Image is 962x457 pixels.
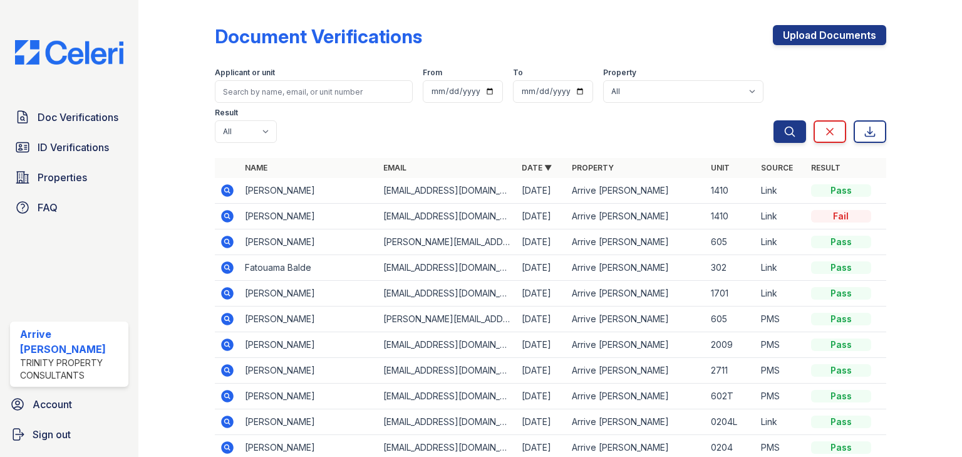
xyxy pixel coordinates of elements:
[567,255,705,281] td: Arrive [PERSON_NAME]
[811,313,871,325] div: Pass
[378,409,517,435] td: [EMAIL_ADDRESS][DOMAIN_NAME]
[378,332,517,358] td: [EMAIL_ADDRESS][DOMAIN_NAME]
[10,165,128,190] a: Properties
[811,261,871,274] div: Pass
[517,332,567,358] td: [DATE]
[811,163,840,172] a: Result
[378,358,517,384] td: [EMAIL_ADDRESS][DOMAIN_NAME]
[567,358,705,384] td: Arrive [PERSON_NAME]
[20,327,123,357] div: Arrive [PERSON_NAME]
[513,68,523,78] label: To
[5,392,133,417] a: Account
[756,332,806,358] td: PMS
[240,384,378,409] td: [PERSON_NAME]
[378,307,517,332] td: [PERSON_NAME][EMAIL_ADDRESS][PERSON_NAME][DOMAIN_NAME]
[706,204,756,229] td: 1410
[240,307,378,332] td: [PERSON_NAME]
[240,281,378,307] td: [PERSON_NAME]
[756,307,806,332] td: PMS
[517,384,567,409] td: [DATE]
[517,358,567,384] td: [DATE]
[245,163,267,172] a: Name
[240,204,378,229] td: [PERSON_NAME]
[773,25,886,45] a: Upload Documents
[378,384,517,409] td: [EMAIL_ADDRESS][DOMAIN_NAME]
[240,229,378,255] td: [PERSON_NAME]
[756,229,806,255] td: Link
[761,163,793,172] a: Source
[756,409,806,435] td: Link
[10,105,128,130] a: Doc Verifications
[10,135,128,160] a: ID Verifications
[378,178,517,204] td: [EMAIL_ADDRESS][DOMAIN_NAME]
[706,178,756,204] td: 1410
[567,307,705,332] td: Arrive [PERSON_NAME]
[567,229,705,255] td: Arrive [PERSON_NAME]
[517,204,567,229] td: [DATE]
[240,409,378,435] td: [PERSON_NAME]
[378,281,517,307] td: [EMAIL_ADDRESS][DOMAIN_NAME]
[567,281,705,307] td: Arrive [PERSON_NAME]
[33,427,71,442] span: Sign out
[215,68,275,78] label: Applicant or unit
[603,68,636,78] label: Property
[378,229,517,255] td: [PERSON_NAME][EMAIL_ADDRESS][PERSON_NAME][DOMAIN_NAME]
[706,281,756,307] td: 1701
[811,236,871,248] div: Pass
[240,332,378,358] td: [PERSON_NAME]
[517,307,567,332] td: [DATE]
[10,195,128,220] a: FAQ
[811,184,871,197] div: Pass
[706,229,756,255] td: 605
[20,357,123,382] div: Trinity Property Consultants
[240,255,378,281] td: Fatouama Balde
[706,409,756,435] td: 0204L
[567,384,705,409] td: Arrive [PERSON_NAME]
[706,307,756,332] td: 605
[517,178,567,204] td: [DATE]
[5,40,133,65] img: CE_Logo_Blue-a8612792a0a2168367f1c8372b55b34899dd931a85d93a1a3d3e32e68fde9ad4.png
[522,163,552,172] a: Date ▼
[756,204,806,229] td: Link
[38,110,118,125] span: Doc Verifications
[517,409,567,435] td: [DATE]
[811,339,871,351] div: Pass
[811,416,871,428] div: Pass
[811,287,871,300] div: Pass
[215,25,422,48] div: Document Verifications
[215,80,413,103] input: Search by name, email, or unit number
[215,108,238,118] label: Result
[756,358,806,384] td: PMS
[756,384,806,409] td: PMS
[567,204,705,229] td: Arrive [PERSON_NAME]
[38,140,109,155] span: ID Verifications
[572,163,614,172] a: Property
[383,163,406,172] a: Email
[378,255,517,281] td: [EMAIL_ADDRESS][DOMAIN_NAME]
[5,422,133,447] a: Sign out
[811,390,871,402] div: Pass
[706,358,756,384] td: 2711
[240,358,378,384] td: [PERSON_NAME]
[756,178,806,204] td: Link
[756,255,806,281] td: Link
[706,384,756,409] td: 602T
[567,409,705,435] td: Arrive [PERSON_NAME]
[423,68,442,78] label: From
[706,255,756,281] td: 302
[711,163,730,172] a: Unit
[240,178,378,204] td: [PERSON_NAME]
[38,170,87,185] span: Properties
[811,441,871,454] div: Pass
[33,397,72,412] span: Account
[567,178,705,204] td: Arrive [PERSON_NAME]
[706,332,756,358] td: 2009
[378,204,517,229] td: [EMAIL_ADDRESS][DOMAIN_NAME]
[38,200,58,215] span: FAQ
[567,332,705,358] td: Arrive [PERSON_NAME]
[811,364,871,377] div: Pass
[517,281,567,307] td: [DATE]
[811,210,871,223] div: Fail
[517,255,567,281] td: [DATE]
